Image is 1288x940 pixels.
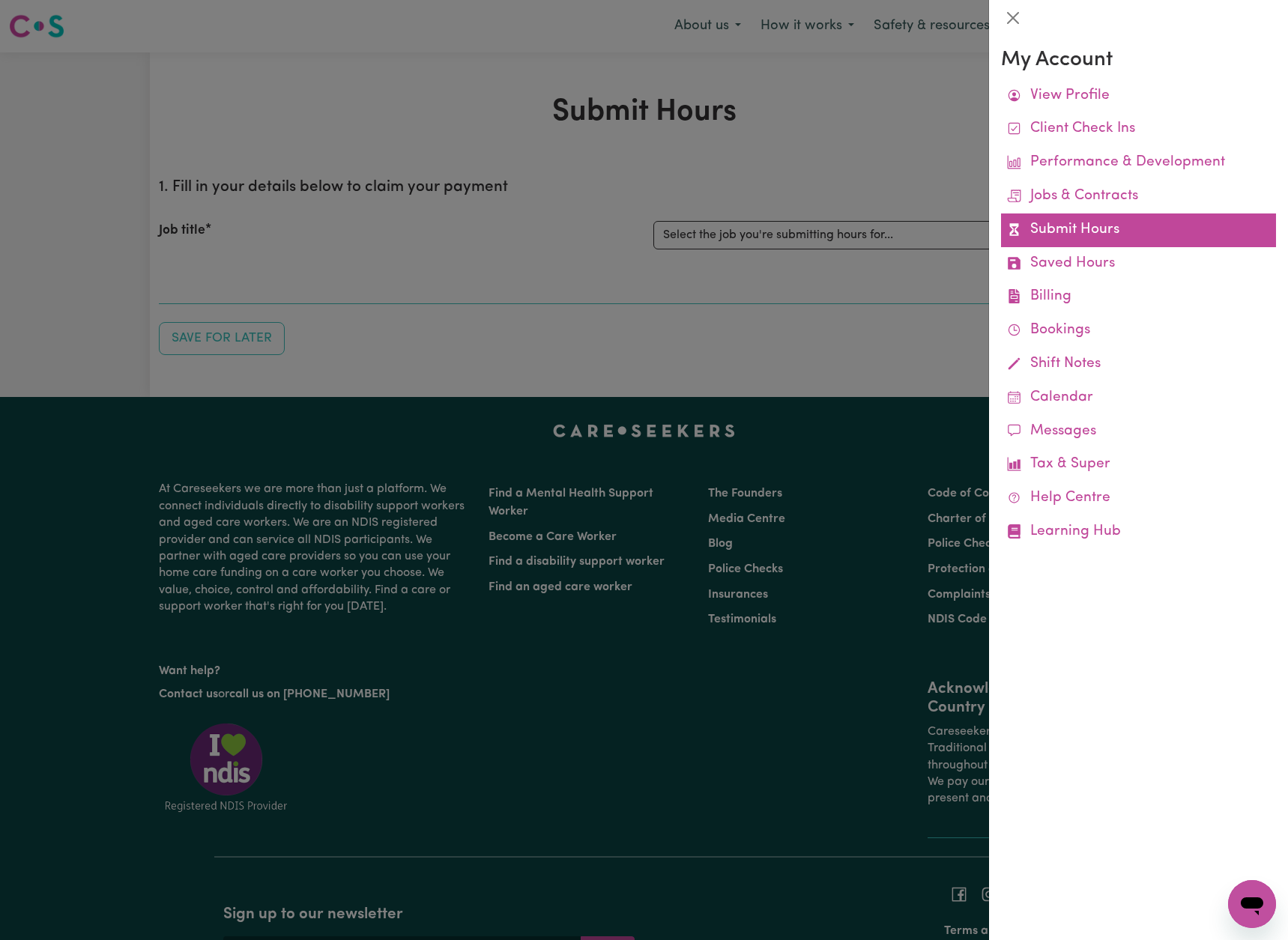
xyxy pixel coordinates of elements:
[1001,146,1276,180] a: Performance & Development
[1001,381,1276,415] a: Calendar
[1228,880,1276,928] iframe: Button to launch messaging window
[1001,280,1276,314] a: Billing
[1001,247,1276,281] a: Saved Hours
[1001,180,1276,213] a: Jobs & Contracts
[1001,415,1276,449] a: Messages
[1001,515,1276,549] a: Learning Hub
[1001,213,1276,247] a: Submit Hours
[1001,348,1276,381] a: Shift Notes
[1001,79,1276,113] a: View Profile
[1001,482,1276,515] a: Help Centre
[1001,6,1025,30] button: Close
[1001,314,1276,348] a: Bookings
[1001,48,1276,73] h3: My Account
[1001,112,1276,146] a: Client Check Ins
[1001,448,1276,482] a: Tax & Super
